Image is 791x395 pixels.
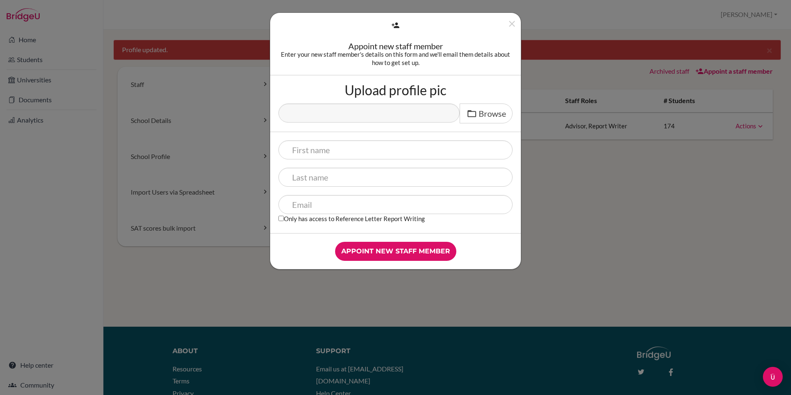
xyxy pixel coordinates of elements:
input: Last name [278,168,513,187]
div: Open Intercom Messenger [763,367,783,387]
label: Upload profile pic [345,84,446,97]
input: Only has access to Reference Letter Report Writing [278,216,284,221]
span: Browse [479,108,506,118]
input: Email [278,195,513,214]
label: Only has access to Reference Letter Report Writing [278,214,425,223]
button: Close [507,19,517,32]
div: Enter your new staff member's details on this form and we'll email them details about how to get ... [278,50,513,67]
input: Appoint new staff member [335,242,456,261]
div: Appoint new staff member [278,42,513,50]
input: First name [278,140,513,159]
